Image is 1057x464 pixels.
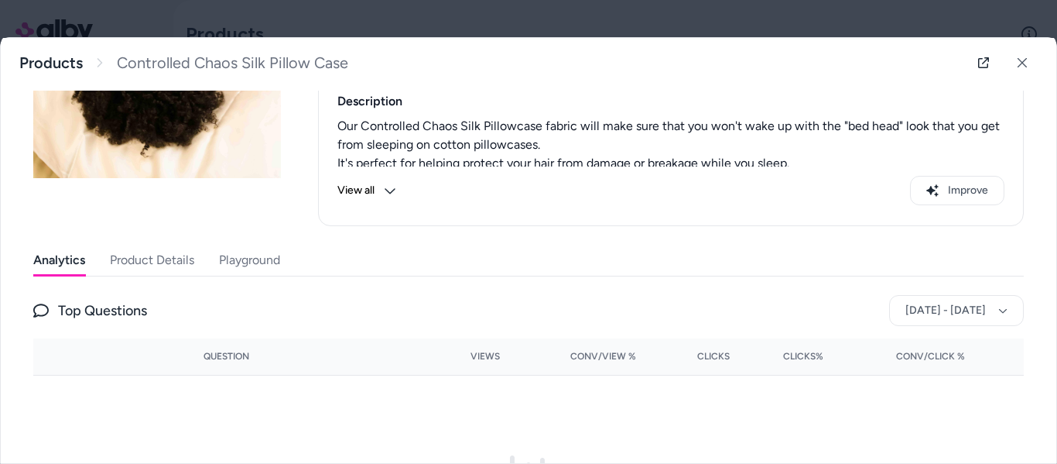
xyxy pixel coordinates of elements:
button: Analytics [33,245,85,276]
span: Controlled Chaos Silk Pillow Case [117,53,348,73]
span: Clicks% [783,350,823,363]
div: Our Controlled Chaos Silk Pillowcase fabric will make sure that you won't wake up with the "bed h... [337,117,1004,154]
button: Clicks% [754,344,823,369]
span: Views [470,350,500,363]
div: It's perfect for helping protect your hair from damage or breakage while you sleep. [337,154,1004,173]
h4: Description [337,92,1004,111]
nav: breadcrumb [19,53,348,73]
button: Conv/Click % [848,344,965,369]
span: Question [204,350,249,363]
button: Product Details [110,245,194,276]
span: Clicks [697,350,730,363]
button: Question [204,344,249,369]
span: Conv/Click % [896,350,965,363]
a: Products [19,53,83,73]
button: Conv/View % [525,344,637,369]
button: Views [431,344,500,369]
button: [DATE] - [DATE] [889,295,1024,326]
span: Conv/View % [570,350,636,363]
button: Clicks [661,344,730,369]
button: Playground [219,245,280,276]
button: Improve [910,176,1004,205]
span: Top Questions [58,300,147,321]
button: View all [337,176,396,205]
